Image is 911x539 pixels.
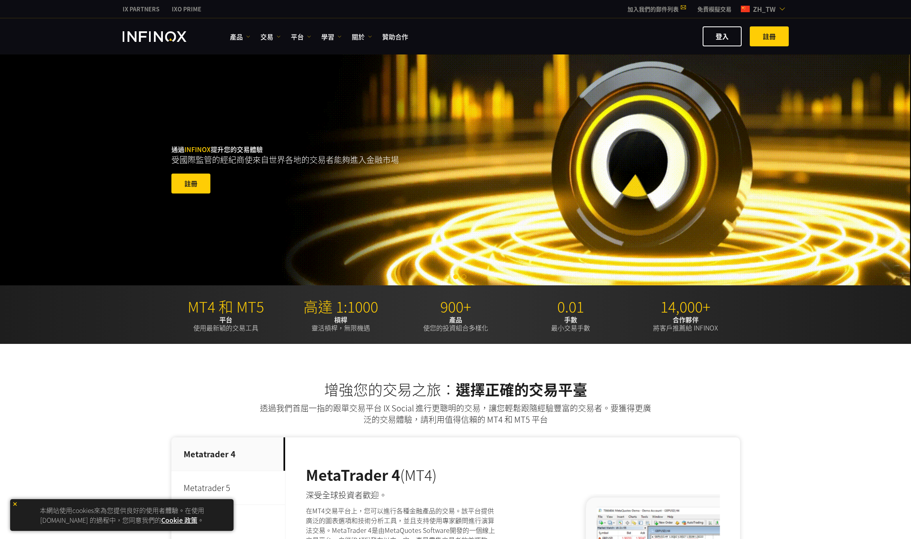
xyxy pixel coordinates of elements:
strong: 平台 [219,315,232,324]
p: 14,000+ [631,298,740,315]
h3: (MT4) [306,466,500,484]
a: 註冊 [171,174,210,193]
strong: 槓桿 [334,315,347,324]
strong: 產品 [449,315,462,324]
a: 註冊 [750,26,789,46]
a: 產品 [230,32,250,41]
p: 將客戶推薦給 INFINOX [631,315,740,332]
img: yellow close icon [12,501,18,507]
h2: 增強您的交易之旅： [171,380,740,398]
strong: 合作夥伴 [673,315,699,324]
a: 交易 [260,32,281,41]
strong: 選擇正確的交易平臺 [456,378,587,400]
a: INFINOX [166,5,208,13]
p: 0.01 [516,298,625,315]
span: Go to slide 3 [461,274,466,279]
p: 受國際監管的經紀商使來自世界各地的交易者能夠進入金融市場 [171,154,413,165]
a: INFINOX [117,5,166,13]
strong: 手數 [564,315,577,324]
p: MT4 和 MT5 [171,298,280,315]
p: 本網站使用cookies來為您提供良好的使用者體驗。在使用 [DOMAIN_NAME] 的過程中，您同意我們的 。 [14,503,229,527]
a: 贊助合作 [382,32,408,41]
strong: MetaTrader 4 [306,464,400,485]
p: 靈活槓桿，無限機遇 [286,315,395,332]
p: Metatrader 5 [171,471,285,505]
p: 透過我們首屈一指的跟單交易平台 IX Social 進行更聰明的交易，讓您輕鬆跟隨經驗豐富的交易者。要獲得更廣泛的交易體驗，請利用值得信賴的 MT4 和 MT5 平台 [259,402,653,425]
p: 使用最新穎的交易工具 [171,315,280,332]
p: Metatrader 4 [171,437,285,471]
a: Cookie 政策 [161,515,197,525]
span: Go to slide 2 [453,274,458,279]
a: 登入 [703,26,742,46]
a: INFINOX Logo [123,31,206,42]
span: zh_tw [750,4,779,14]
p: 最小交易手數 [516,315,625,332]
p: 900+ [401,298,510,315]
span: Go to slide 1 [445,274,450,279]
a: 學習 [321,32,342,41]
a: INFINOX MENU [691,5,738,13]
h4: 深受全球投資者歡迎。 [306,489,500,501]
a: 加入我們的郵件列表 [621,5,691,13]
a: 關於 [352,32,372,41]
a: 平台 [291,32,311,41]
p: 高達 1:1000 [286,298,395,315]
p: 使您的投資組合多樣化 [401,315,510,332]
span: INFINOX [184,144,211,154]
div: 通過 提升您的交易體驗 [171,132,473,208]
